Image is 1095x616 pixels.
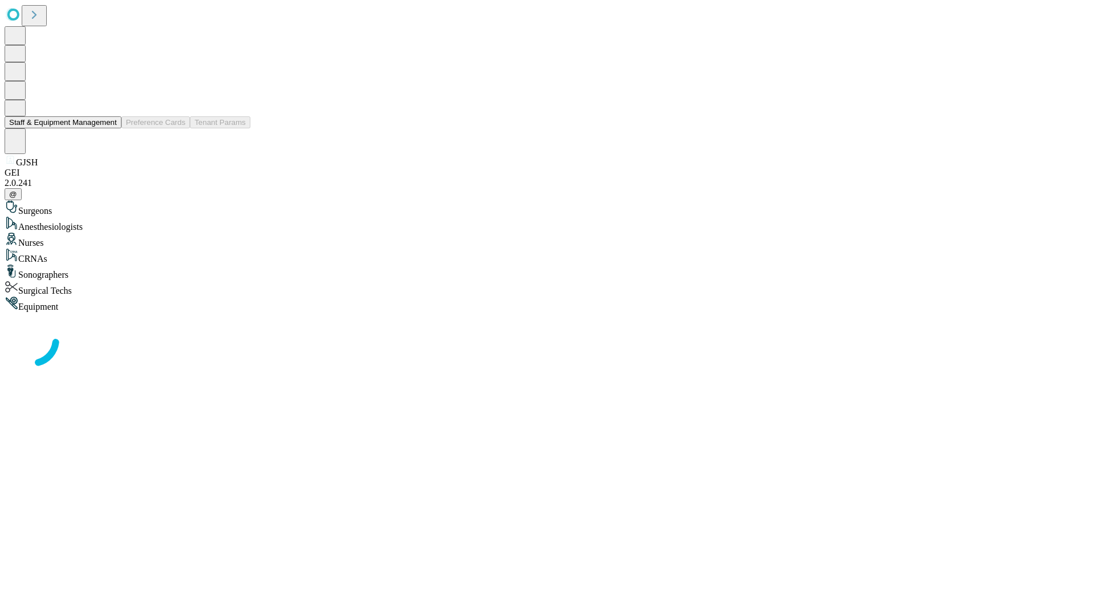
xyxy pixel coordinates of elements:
[5,232,1090,248] div: Nurses
[5,248,1090,264] div: CRNAs
[5,116,121,128] button: Staff & Equipment Management
[5,264,1090,280] div: Sonographers
[5,188,22,200] button: @
[5,178,1090,188] div: 2.0.241
[16,157,38,167] span: GJSH
[5,168,1090,178] div: GEI
[5,200,1090,216] div: Surgeons
[5,216,1090,232] div: Anesthesiologists
[190,116,250,128] button: Tenant Params
[9,190,17,198] span: @
[121,116,190,128] button: Preference Cards
[5,296,1090,312] div: Equipment
[5,280,1090,296] div: Surgical Techs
